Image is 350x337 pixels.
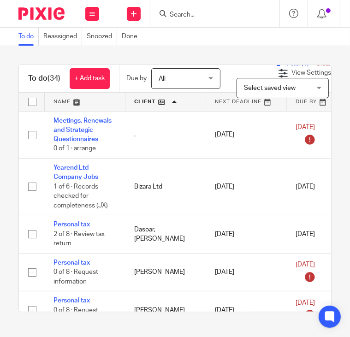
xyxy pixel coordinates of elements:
[53,146,96,152] span: 0 of 1 · arrange
[169,11,252,19] input: Search
[126,74,147,83] p: Due by
[296,262,315,268] span: [DATE]
[53,165,98,180] a: Yearend Ltd Company Jobs
[206,253,286,291] td: [DATE]
[125,291,206,329] td: [PERSON_NAME]
[53,297,90,304] a: Personal tax
[53,269,98,285] span: 0 of 8 · Request information
[244,85,296,91] span: Select saved view
[53,231,105,247] span: 2 of 8 · Review tax return
[28,74,60,83] h1: To do
[206,159,286,215] td: [DATE]
[302,60,309,67] span: (1)
[296,124,315,130] span: [DATE]
[296,183,315,190] span: [DATE]
[122,28,142,46] a: Done
[125,253,206,291] td: [PERSON_NAME]
[287,60,316,67] span: Filter
[296,300,315,306] span: [DATE]
[70,68,110,89] a: + Add task
[18,28,39,46] a: To do
[53,118,112,143] a: Meetings, Renewals and Strategic Questionnaires
[206,215,286,253] td: [DATE]
[53,260,90,266] a: Personal tax
[43,28,82,46] a: Reassigned
[316,60,331,67] a: Clear
[47,75,60,82] span: (34)
[53,221,90,228] a: Personal tax
[125,159,206,215] td: Bizara Ltd
[87,28,117,46] a: Snoozed
[206,291,286,329] td: [DATE]
[53,307,98,323] span: 0 of 8 · Request information
[206,111,286,159] td: [DATE]
[18,7,65,20] img: Pixie
[159,76,166,82] span: All
[125,215,206,253] td: Dasoar,[PERSON_NAME]
[125,111,206,159] td: .
[296,231,315,237] span: [DATE]
[291,70,331,76] span: View Settings
[53,183,108,209] span: 1 of 6 · Records checked for completeness (JX)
